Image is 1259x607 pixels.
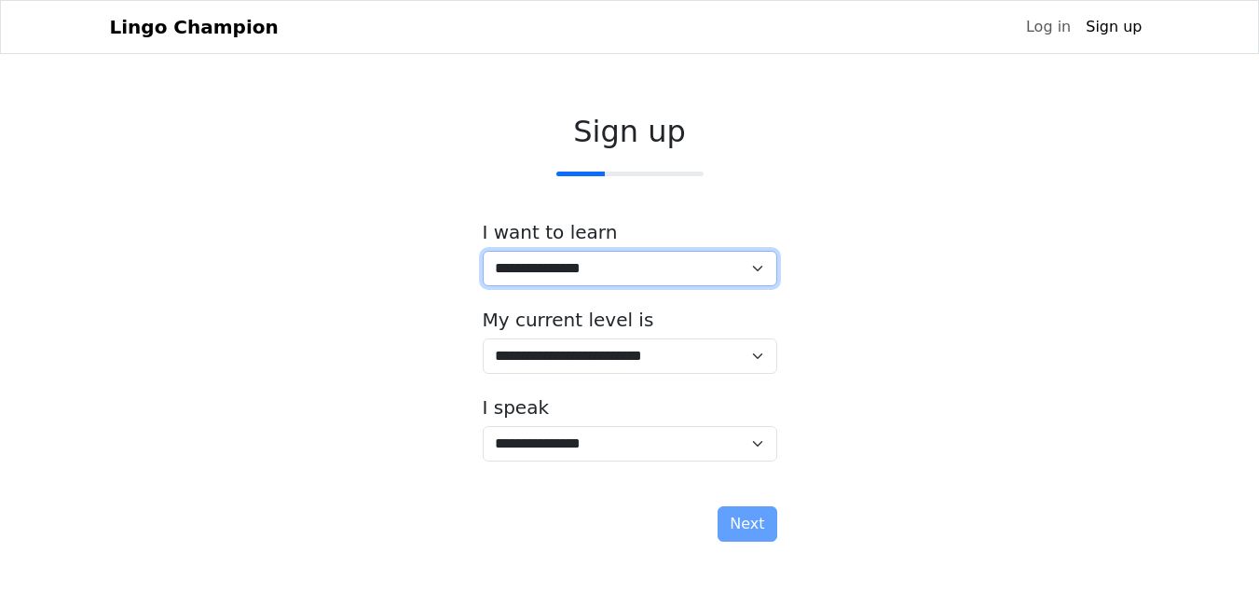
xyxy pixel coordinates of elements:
[483,114,777,149] h2: Sign up
[1019,8,1078,46] a: Log in
[483,221,618,243] label: I want to learn
[1078,8,1149,46] a: Sign up
[483,309,654,331] label: My current level is
[483,396,550,419] label: I speak
[110,8,279,46] a: Lingo Champion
